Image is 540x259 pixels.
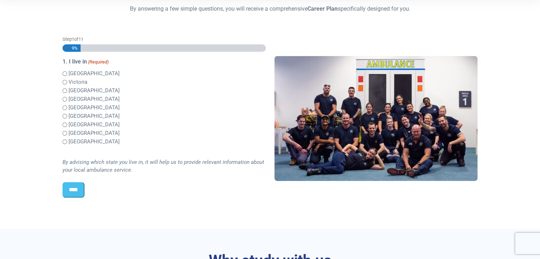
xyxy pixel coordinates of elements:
span: 11 [78,37,83,42]
span: (Required) [87,59,109,66]
label: [GEOGRAPHIC_DATA] [69,70,120,78]
label: [GEOGRAPHIC_DATA] [69,112,120,120]
p: Step of [62,36,266,43]
legend: 1. I live in [62,57,266,66]
label: [GEOGRAPHIC_DATA] [69,138,120,146]
span: 1 [72,37,74,42]
label: [GEOGRAPHIC_DATA] [69,95,120,103]
i: By advising which state you live in, it will help us to provide relevant information about your l... [62,159,264,173]
label: Victoria [69,78,87,86]
label: [GEOGRAPHIC_DATA] [69,121,120,129]
label: [GEOGRAPHIC_DATA] [69,87,120,95]
label: [GEOGRAPHIC_DATA] [69,129,120,137]
span: 9% [69,44,78,52]
p: By answering a few simple questions, you will receive a comprehensive specifically designed for you. [62,5,478,13]
strong: Career Plan [307,5,338,12]
label: [GEOGRAPHIC_DATA] [69,104,120,112]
